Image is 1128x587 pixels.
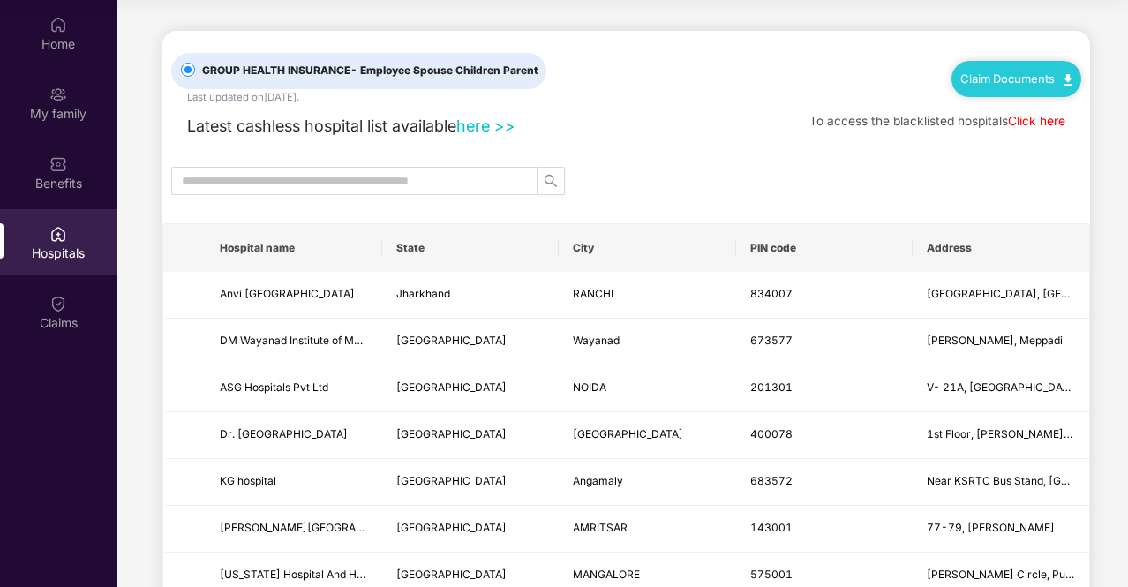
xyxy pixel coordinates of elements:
[49,16,67,34] img: svg+xml;base64,PHN2ZyBpZD0iSG9tZSIgeG1sbnM9Imh0dHA6Ly93d3cudzMub3JnLzIwMDAvc3ZnIiB3aWR0aD0iMjAiIG...
[573,287,613,300] span: RANCHI
[573,427,683,440] span: [GEOGRAPHIC_DATA]
[736,224,913,272] th: PIN code
[750,474,793,487] span: 683572
[49,295,67,312] img: svg+xml;base64,PHN2ZyBpZD0iQ2xhaW0iIHhtbG5zPSJodHRwOi8vd3d3LnczLm9yZy8yMDAwL3N2ZyIgd2lkdGg9IjIwIi...
[960,71,1072,86] a: Claim Documents
[913,506,1089,553] td: 77-79, Ajit Nagar
[809,114,1008,128] span: To access the blacklisted hospitals
[1064,74,1072,86] img: svg+xml;base64,PHN2ZyB4bWxucz0iaHR0cDovL3d3dy53My5vcmcvMjAwMC9zdmciIHdpZHRoPSIxMC40IiBoZWlnaHQ9Ij...
[396,287,450,300] span: Jharkhand
[220,334,432,347] span: DM Wayanad Institute of Medical Sciences
[206,272,382,319] td: Anvi Newborn And Child Hospital
[573,380,606,394] span: NOIDA
[559,224,735,272] th: City
[396,568,507,581] span: [GEOGRAPHIC_DATA]
[927,241,1075,255] span: Address
[913,459,1089,506] td: Near KSRTC Bus Stand, Trissur Road, Angamaly
[206,224,382,272] th: Hospital name
[206,319,382,365] td: DM Wayanad Institute of Medical Sciences
[573,474,623,487] span: Angamaly
[750,521,793,534] span: 143001
[559,272,735,319] td: RANCHI
[220,287,355,300] span: Anvi [GEOGRAPHIC_DATA]
[396,474,507,487] span: [GEOGRAPHIC_DATA]
[206,412,382,459] td: Dr. Bhatias Ruby Hospital
[220,521,417,534] span: [PERSON_NAME][GEOGRAPHIC_DATA]
[220,241,368,255] span: Hospital name
[396,427,507,440] span: [GEOGRAPHIC_DATA]
[187,117,456,135] span: Latest cashless hospital list available
[913,272,1089,319] td: Ganesh Plaza, Near Lalpur Police Station Hb Road Lalpur
[382,506,559,553] td: Punjab
[382,459,559,506] td: Kerala
[573,334,620,347] span: Wayanad
[206,365,382,412] td: ASG Hospitals Pvt Ltd
[382,412,559,459] td: Maharashtra
[220,474,276,487] span: KG hospital
[913,412,1089,459] td: 1st Floor, Arunoday Tower, Opposite Kokan Nagar Bus Stop, JM Road, Bhandup (W)
[927,334,1063,347] span: [PERSON_NAME], Meppadi
[382,272,559,319] td: Jharkhand
[350,64,538,77] span: - Employee Spouse Children Parent
[573,568,640,581] span: MANGALORE
[382,319,559,365] td: Kerala
[573,521,628,534] span: AMRITSAR
[396,334,507,347] span: [GEOGRAPHIC_DATA]
[750,334,793,347] span: 673577
[559,412,735,459] td: MUMBAI
[382,224,559,272] th: State
[750,287,793,300] span: 834007
[559,365,735,412] td: NOIDA
[382,365,559,412] td: Uttar Pradesh
[220,568,459,581] span: [US_STATE] Hospital And Heart Institute Limited
[537,167,565,195] button: search
[913,224,1089,272] th: Address
[750,380,793,394] span: 201301
[559,506,735,553] td: AMRITSAR
[206,506,382,553] td: Dhingra General Hospital
[49,225,67,243] img: svg+xml;base64,PHN2ZyBpZD0iSG9zcGl0YWxzIiB4bWxucz0iaHR0cDovL3d3dy53My5vcmcvMjAwMC9zdmciIHdpZHRoPS...
[195,63,545,79] span: GROUP HEALTH INSURANCE
[396,521,507,534] span: [GEOGRAPHIC_DATA]
[49,86,67,103] img: svg+xml;base64,PHN2ZyB3aWR0aD0iMjAiIGhlaWdodD0iMjAiIHZpZXdCb3g9IjAgMCAyMCAyMCIgZmlsbD0ibm9uZSIgeG...
[927,380,1125,394] span: V- 21A, [GEOGRAPHIC_DATA], Sec-27
[538,174,564,188] span: search
[1008,114,1065,128] a: Click here
[559,319,735,365] td: Wayanad
[750,427,793,440] span: 400078
[396,380,507,394] span: [GEOGRAPHIC_DATA]
[913,365,1089,412] td: V- 21A, Atta Market, Sec-27
[187,89,299,105] div: Last updated on [DATE] .
[456,117,515,135] a: here >>
[913,319,1089,365] td: Naseer Nagar, Meppadi
[220,380,328,394] span: ASG Hospitals Pvt Ltd
[49,155,67,173] img: svg+xml;base64,PHN2ZyBpZD0iQmVuZWZpdHMiIHhtbG5zPSJodHRwOi8vd3d3LnczLm9yZy8yMDAwL3N2ZyIgd2lkdGg9Ij...
[220,427,348,440] span: Dr. [GEOGRAPHIC_DATA]
[750,568,793,581] span: 575001
[927,521,1055,534] span: 77-79, [PERSON_NAME]
[206,459,382,506] td: KG hospital
[559,459,735,506] td: Angamaly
